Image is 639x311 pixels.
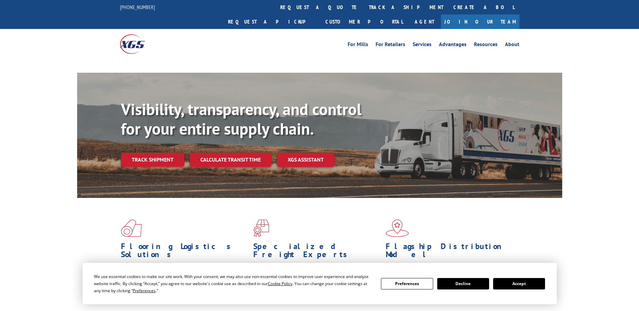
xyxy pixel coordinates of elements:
[121,99,361,139] b: Visibility, transparency, and control for your entire supply chain.
[133,288,156,293] span: Preferences
[121,242,248,262] h1: Flooring Logistics Solutions
[439,42,467,49] a: Advantages
[320,14,408,29] a: Customer Portal
[223,14,320,29] a: Request a pickup
[121,152,184,167] a: Track shipment
[437,278,489,289] button: Decline
[493,278,545,289] button: Accept
[253,262,381,292] p: From overlength loads to delicate cargo, our experienced staff knows the best way to move your fr...
[348,42,368,49] a: For Mills
[386,219,409,237] img: xgs-icon-flagship-distribution-model-red
[408,14,441,29] a: Agent
[376,42,405,49] a: For Retailers
[190,152,271,167] a: Calculate transit time
[381,278,433,289] button: Preferences
[505,42,519,49] a: About
[441,14,519,29] a: Join Our Team
[121,262,248,286] span: As an industry carrier of choice, XGS has brought innovation and dedication to flooring logistics...
[386,242,513,262] h1: Flagship Distribution Model
[253,242,381,262] h1: Specialized Freight Experts
[120,4,155,10] a: [PHONE_NUMBER]
[413,42,432,49] a: Services
[474,42,498,49] a: Resources
[277,152,334,167] a: XGS ASSISTANT
[121,219,142,237] img: xgs-icon-total-supply-chain-intelligence-red
[94,273,373,294] div: We use essential cookies to make our site work. With your consent, we may also use non-essential ...
[83,263,557,304] div: Cookie Consent Prompt
[268,281,292,286] span: Cookie Policy
[253,219,269,237] img: xgs-icon-focused-on-flooring-red
[386,262,510,278] span: Our agile distribution network gives you nationwide inventory management on demand.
